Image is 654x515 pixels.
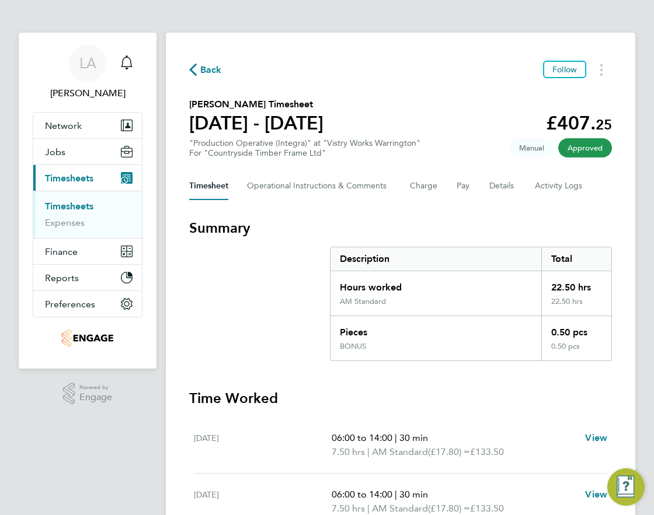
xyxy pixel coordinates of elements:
[45,173,93,184] span: Timesheets
[535,172,584,200] button: Activity Logs
[189,97,323,111] h2: [PERSON_NAME] Timesheet
[470,503,504,514] span: £133.50
[331,316,541,342] div: Pieces
[585,431,607,445] a: View
[372,445,428,459] span: AM Standard
[63,383,113,405] a: Powered byEngage
[61,329,113,348] img: integrapeople-logo-retina.png
[541,247,611,271] div: Total
[33,113,142,138] button: Network
[189,148,420,158] div: For "Countryside Timber Frame Ltd"
[45,217,85,228] a: Expenses
[33,329,142,348] a: Go to home page
[395,489,397,500] span: |
[189,389,612,408] h3: Time Worked
[410,172,438,200] button: Charge
[546,112,612,134] app-decimal: £407.
[330,247,612,361] div: Summary
[367,446,370,457] span: |
[395,432,397,443] span: |
[33,265,142,290] button: Reports
[399,489,428,500] span: 30 min
[19,33,156,369] nav: Main navigation
[33,139,142,164] button: Jobs
[189,138,420,158] div: "Production Operative (Integra)" at "Vistry Works Warrington"
[189,172,228,200] button: Timesheet
[552,64,577,75] span: Follow
[189,111,323,135] h1: [DATE] - [DATE]
[340,297,386,306] div: AM Standard
[45,120,82,131] span: Network
[79,55,96,71] span: LA
[367,503,370,514] span: |
[79,393,112,402] span: Engage
[607,468,645,506] button: Engage Resource Center
[33,165,142,191] button: Timesheets
[189,62,222,77] button: Back
[189,219,612,237] h3: Summary
[331,271,541,297] div: Hours worked
[428,446,470,457] span: (£17.80) =
[489,172,516,200] button: Details
[331,247,541,271] div: Description
[543,61,586,78] button: Follow
[585,488,607,502] a: View
[340,342,366,351] div: BONUS
[247,172,391,200] button: Operational Instructions & Comments
[457,172,471,200] button: Pay
[33,191,142,238] div: Timesheets
[33,239,142,264] button: Finance
[399,432,428,443] span: 30 min
[332,432,392,443] span: 06:00 to 14:00
[33,86,142,100] span: Lucy Anderton
[332,446,365,457] span: 7.50 hrs
[541,316,611,342] div: 0.50 pcs
[200,63,222,77] span: Back
[541,271,611,297] div: 22.50 hrs
[45,201,93,212] a: Timesheets
[33,44,142,100] a: LA[PERSON_NAME]
[332,503,365,514] span: 7.50 hrs
[585,489,607,500] span: View
[45,246,78,257] span: Finance
[45,146,65,157] span: Jobs
[591,61,612,79] button: Timesheets Menu
[33,291,142,317] button: Preferences
[510,138,554,157] span: This timesheet was manually created.
[541,342,611,360] div: 0.50 pcs
[558,138,612,157] span: This timesheet has been approved.
[596,116,612,133] span: 25
[45,299,95,310] span: Preferences
[585,432,607,443] span: View
[45,272,79,283] span: Reports
[79,383,112,393] span: Powered by
[428,503,470,514] span: (£17.80) =
[332,489,392,500] span: 06:00 to 14:00
[541,297,611,316] div: 22.50 hrs
[194,431,332,459] div: [DATE]
[470,446,504,457] span: £133.50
